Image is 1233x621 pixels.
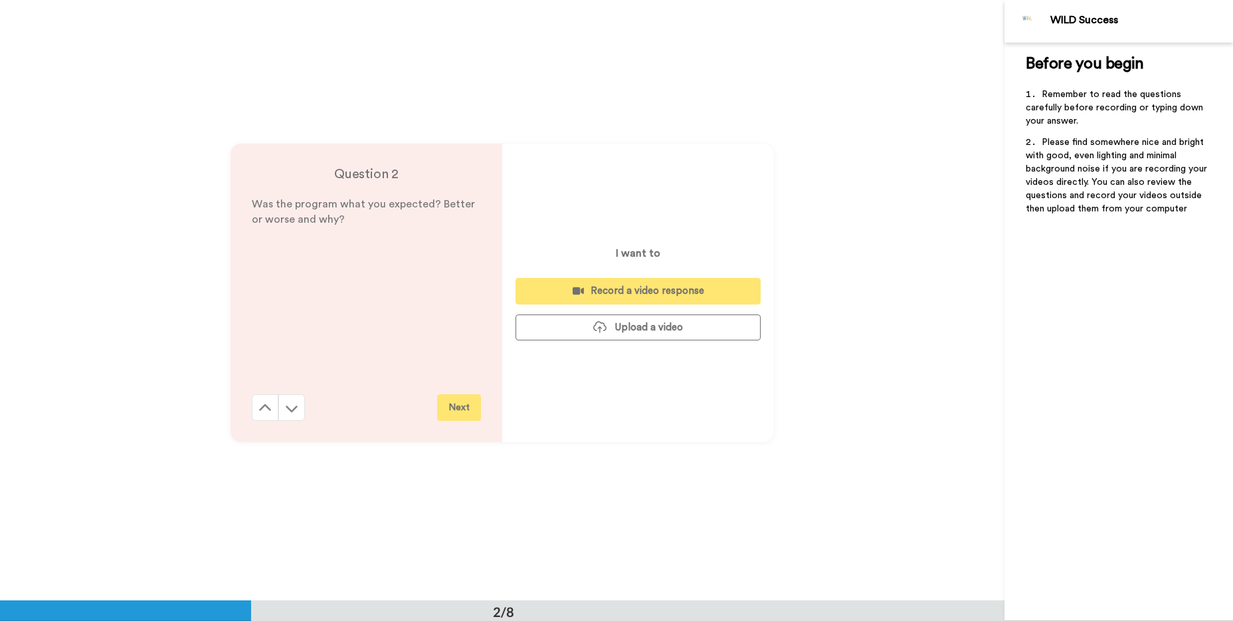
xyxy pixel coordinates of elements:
[437,394,481,421] button: Next
[1026,138,1210,213] span: Please find somewhere nice and bright with good, even lighting and minimal background noise if yo...
[516,278,761,304] button: Record a video response
[1050,14,1232,27] div: WILD Success
[252,199,478,225] span: Was the program what you expected? Better or worse and why?
[526,284,750,298] div: Record a video response
[616,245,660,261] p: I want to
[1012,5,1044,37] img: Profile Image
[252,165,481,184] h4: Question 2
[516,314,761,340] button: Upload a video
[1026,90,1206,126] span: Remember to read the questions carefully before recording or typing down your answer.
[472,602,535,621] div: 2/8
[1026,56,1143,72] span: Before you begin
